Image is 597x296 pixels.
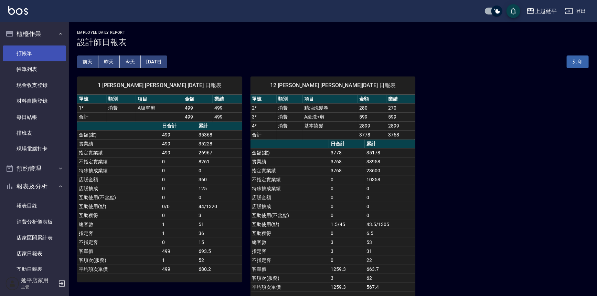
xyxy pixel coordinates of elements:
[3,246,66,262] a: 店家日報表
[250,130,277,139] td: 合計
[77,95,242,122] table: a dense table
[197,184,242,193] td: 125
[250,148,329,157] td: 金額(虛)
[386,103,415,112] td: 270
[197,265,242,274] td: 680.2
[77,30,589,35] h2: Employee Daily Report
[277,121,303,130] td: 消費
[3,230,66,246] a: 店家區間累計表
[329,229,365,238] td: 0
[562,5,589,18] button: 登出
[21,284,56,290] p: 主管
[386,121,415,130] td: 2899
[3,262,66,277] a: 互助日報表
[160,139,197,148] td: 499
[77,148,160,157] td: 指定實業績
[3,214,66,230] a: 消費分析儀表板
[329,202,365,211] td: 0
[3,61,66,77] a: 帳單列表
[183,95,213,104] th: 金額
[250,175,329,184] td: 不指定實業績
[107,103,136,112] td: 消費
[365,211,415,220] td: 0
[77,238,160,247] td: 不指定客
[365,166,415,175] td: 23600
[329,220,365,229] td: 1.5/45
[303,95,358,104] th: 項目
[250,157,329,166] td: 實業績
[197,220,242,229] td: 51
[250,193,329,202] td: 店販金額
[329,184,365,193] td: 0
[3,141,66,157] a: 現場電腦打卡
[386,112,415,121] td: 599
[3,45,66,61] a: 打帳單
[250,211,329,220] td: 互助使用(不含點)
[358,103,387,112] td: 280
[98,55,120,68] button: 昨天
[197,148,242,157] td: 26967
[3,125,66,141] a: 排班表
[358,95,387,104] th: 金額
[160,175,197,184] td: 0
[141,55,167,68] button: [DATE]
[329,238,365,247] td: 3
[250,283,329,292] td: 平均項次單價
[358,112,387,121] td: 599
[365,140,415,149] th: 累計
[160,229,197,238] td: 1
[329,211,365,220] td: 0
[329,274,365,283] td: 3
[3,77,66,93] a: 現金收支登錄
[365,238,415,247] td: 53
[213,103,242,112] td: 499
[197,238,242,247] td: 15
[136,103,183,112] td: A級單剪
[329,247,365,256] td: 3
[77,112,107,121] td: 合計
[535,7,557,16] div: 上越延平
[197,247,242,256] td: 693.5
[277,112,303,121] td: 消費
[136,95,183,104] th: 項目
[3,25,66,43] button: 櫃檯作業
[107,95,136,104] th: 類別
[3,109,66,125] a: 每日結帳
[77,122,242,274] table: a dense table
[77,256,160,265] td: 客項次(服務)
[8,6,28,15] img: Logo
[77,175,160,184] td: 店販金額
[213,95,242,104] th: 業績
[329,140,365,149] th: 日合計
[250,166,329,175] td: 指定實業績
[329,157,365,166] td: 3768
[160,256,197,265] td: 1
[329,148,365,157] td: 3778
[77,247,160,256] td: 客單價
[358,130,387,139] td: 3778
[365,247,415,256] td: 31
[303,121,358,130] td: 基本染髮
[213,112,242,121] td: 499
[250,95,277,104] th: 單號
[365,220,415,229] td: 43.5/1305
[160,193,197,202] td: 0
[197,229,242,238] td: 36
[329,265,365,274] td: 1259.3
[250,229,329,238] td: 互助獲得
[183,103,213,112] td: 499
[197,166,242,175] td: 0
[3,198,66,214] a: 報表目錄
[303,112,358,121] td: A級洗+剪
[250,140,416,292] table: a dense table
[250,256,329,265] td: 不指定客
[567,55,589,68] button: 列印
[365,202,415,211] td: 0
[365,175,415,184] td: 10358
[277,95,303,104] th: 類別
[21,277,56,284] h5: 延平店家用
[365,193,415,202] td: 0
[358,121,387,130] td: 2899
[386,130,415,139] td: 3768
[250,184,329,193] td: 特殊抽成業績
